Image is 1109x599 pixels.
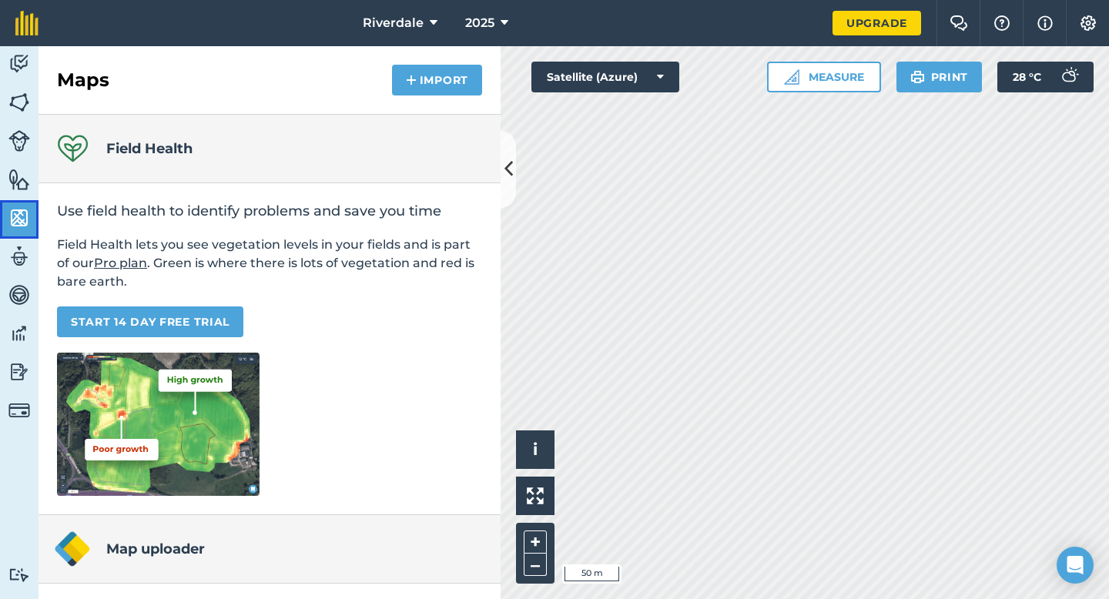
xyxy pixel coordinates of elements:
[57,68,109,92] h2: Maps
[8,400,30,421] img: svg+xml;base64,PD94bWwgdmVyc2lvbj0iMS4wIiBlbmNvZGluZz0idXRmLTgiPz4KPCEtLSBHZW5lcmF0b3I6IEFkb2JlIE...
[8,567,30,582] img: svg+xml;base64,PD94bWwgdmVyc2lvbj0iMS4wIiBlbmNvZGluZz0idXRmLTgiPz4KPCEtLSBHZW5lcmF0b3I6IEFkb2JlIE...
[8,245,30,268] img: svg+xml;base64,PD94bWwgdmVyc2lvbj0iMS4wIiBlbmNvZGluZz0idXRmLTgiPz4KPCEtLSBHZW5lcmF0b3I6IEFkb2JlIE...
[997,62,1094,92] button: 28 °C
[527,487,544,504] img: Four arrows, one pointing top left, one top right, one bottom right and the last bottom left
[8,91,30,114] img: svg+xml;base64,PHN2ZyB4bWxucz0iaHR0cDovL3d3dy53My5vcmcvMjAwMC9zdmciIHdpZHRoPSI1NiIgaGVpZ2h0PSI2MC...
[8,360,30,383] img: svg+xml;base64,PD94bWwgdmVyc2lvbj0iMS4wIiBlbmNvZGluZz0idXRmLTgiPz4KPCEtLSBHZW5lcmF0b3I6IEFkb2JlIE...
[516,430,554,469] button: i
[767,62,881,92] button: Measure
[8,283,30,306] img: svg+xml;base64,PD94bWwgdmVyc2lvbj0iMS4wIiBlbmNvZGluZz0idXRmLTgiPz4KPCEtLSBHZW5lcmF0b3I6IEFkb2JlIE...
[8,206,30,229] img: svg+xml;base64,PHN2ZyB4bWxucz0iaHR0cDovL3d3dy53My5vcmcvMjAwMC9zdmciIHdpZHRoPSI1NiIgaGVpZ2h0PSI2MC...
[57,306,243,337] a: START 14 DAY FREE TRIAL
[106,538,205,560] h4: Map uploader
[1057,547,1094,584] div: Open Intercom Messenger
[57,202,482,220] h2: Use field health to identify problems and save you time
[784,69,799,85] img: Ruler icon
[833,11,921,35] a: Upgrade
[524,530,547,554] button: +
[896,62,983,92] button: Print
[57,236,482,291] p: Field Health lets you see vegetation levels in your fields and is part of our . Green is where th...
[363,14,424,32] span: Riverdale
[8,52,30,75] img: svg+xml;base64,PD94bWwgdmVyc2lvbj0iMS4wIiBlbmNvZGluZz0idXRmLTgiPz4KPCEtLSBHZW5lcmF0b3I6IEFkb2JlIE...
[531,62,679,92] button: Satellite (Azure)
[1079,15,1097,31] img: A cog icon
[950,15,968,31] img: Two speech bubbles overlapping with the left bubble in the forefront
[106,138,193,159] h4: Field Health
[8,130,30,152] img: svg+xml;base64,PD94bWwgdmVyc2lvbj0iMS4wIiBlbmNvZGluZz0idXRmLTgiPz4KPCEtLSBHZW5lcmF0b3I6IEFkb2JlIE...
[94,256,147,270] a: Pro plan
[1054,62,1084,92] img: svg+xml;base64,PD94bWwgdmVyc2lvbj0iMS4wIiBlbmNvZGluZz0idXRmLTgiPz4KPCEtLSBHZW5lcmF0b3I6IEFkb2JlIE...
[54,530,91,567] img: Map uploader logo
[993,15,1011,31] img: A question mark icon
[15,11,39,35] img: fieldmargin Logo
[524,554,547,576] button: –
[8,322,30,345] img: svg+xml;base64,PD94bWwgdmVyc2lvbj0iMS4wIiBlbmNvZGluZz0idXRmLTgiPz4KPCEtLSBHZW5lcmF0b3I6IEFkb2JlIE...
[1013,62,1041,92] span: 28 ° C
[533,440,538,459] span: i
[392,65,482,95] button: Import
[910,68,925,86] img: svg+xml;base64,PHN2ZyB4bWxucz0iaHR0cDovL3d3dy53My5vcmcvMjAwMC9zdmciIHdpZHRoPSIxOSIgaGVpZ2h0PSIyNC...
[465,14,494,32] span: 2025
[1037,14,1053,32] img: svg+xml;base64,PHN2ZyB4bWxucz0iaHR0cDovL3d3dy53My5vcmcvMjAwMC9zdmciIHdpZHRoPSIxNyIgaGVpZ2h0PSIxNy...
[8,168,30,191] img: svg+xml;base64,PHN2ZyB4bWxucz0iaHR0cDovL3d3dy53My5vcmcvMjAwMC9zdmciIHdpZHRoPSI1NiIgaGVpZ2h0PSI2MC...
[406,71,417,89] img: svg+xml;base64,PHN2ZyB4bWxucz0iaHR0cDovL3d3dy53My5vcmcvMjAwMC9zdmciIHdpZHRoPSIxNCIgaGVpZ2h0PSIyNC...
